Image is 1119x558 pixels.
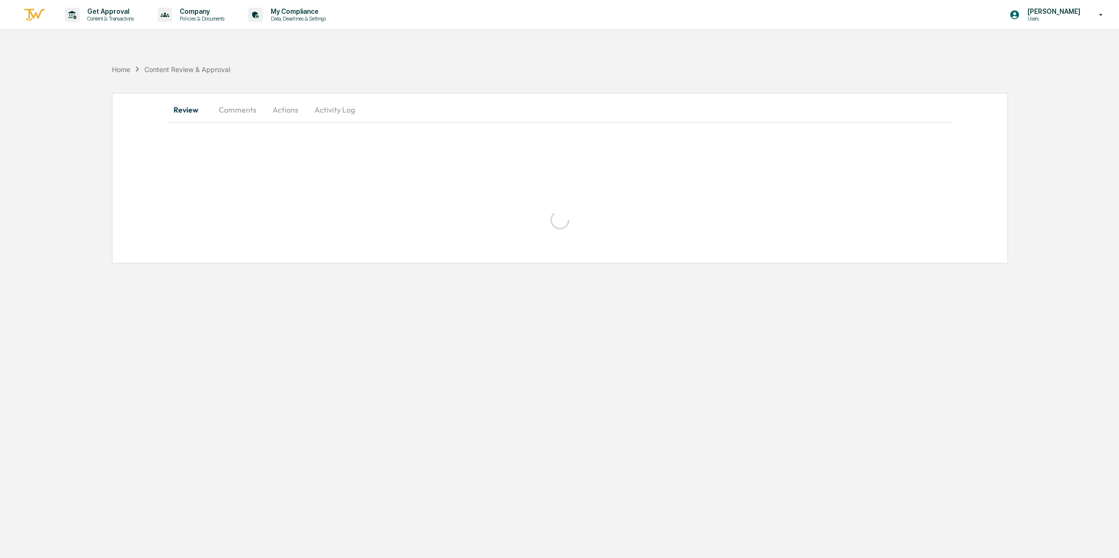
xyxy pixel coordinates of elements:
[80,15,139,22] p: Content & Transactions
[307,98,363,121] button: Activity Log
[144,65,230,73] div: Content Review & Approval
[264,98,307,121] button: Actions
[263,15,331,22] p: Data, Deadlines & Settings
[211,98,264,121] button: Comments
[172,8,229,15] p: Company
[80,8,139,15] p: Get Approval
[1020,8,1085,15] p: [PERSON_NAME]
[1020,15,1085,22] p: Users
[172,15,229,22] p: Policies & Documents
[23,7,46,23] img: logo
[168,98,952,121] div: secondary tabs example
[168,98,211,121] button: Review
[263,8,331,15] p: My Compliance
[112,65,130,73] div: Home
